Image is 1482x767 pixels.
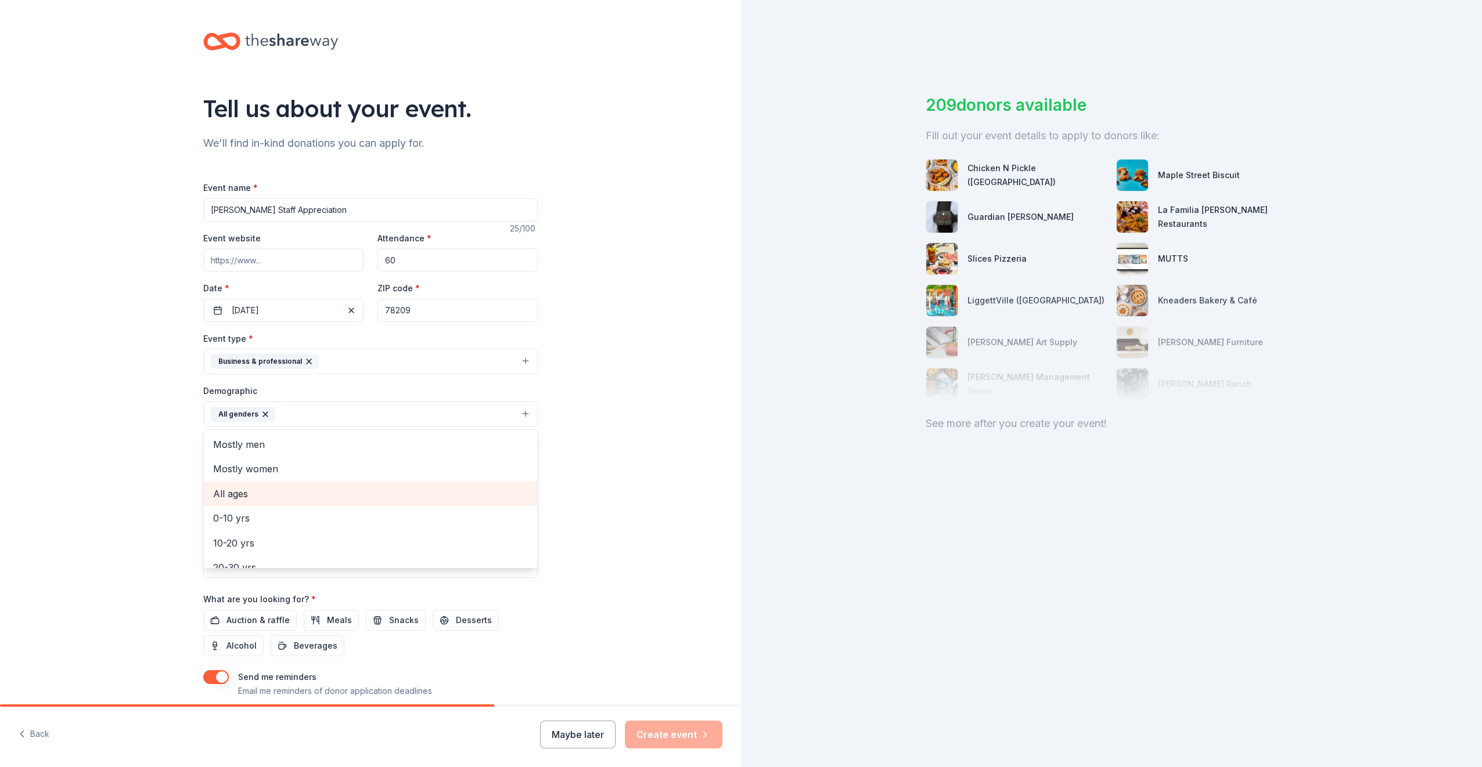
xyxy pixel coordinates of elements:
[213,461,528,476] span: Mostly women
[213,560,528,575] span: 20-30 yrs
[213,511,528,526] span: 0-10 yrs
[203,401,538,427] button: All genders
[211,407,275,422] div: All genders
[203,429,538,569] div: All genders
[213,437,528,452] span: Mostly men
[213,486,528,501] span: All ages
[213,536,528,551] span: 10-20 yrs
